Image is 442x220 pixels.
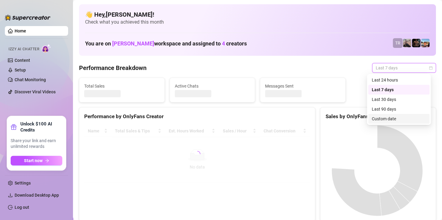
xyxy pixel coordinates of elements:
img: Zach [421,39,430,47]
span: Active Chats [175,83,250,89]
span: calendar [429,66,433,70]
img: AI Chatter [42,44,51,53]
img: Trent [412,39,420,47]
div: Last 24 hours [372,77,426,83]
div: Custom date [372,115,426,122]
span: Check what you achieved this month [85,19,430,25]
div: Last 7 days [368,85,430,95]
span: Total Sales [84,83,160,89]
img: logo-BBDzfeDw.svg [5,15,50,21]
a: Home [15,28,26,33]
div: Sales by OnlyFans Creator [325,112,431,121]
div: Last 30 days [372,96,426,103]
div: Last 90 days [372,106,426,112]
div: Last 90 days [368,104,430,114]
strong: Unlock $100 AI Credits [20,121,62,133]
span: [PERSON_NAME] [112,40,154,47]
span: Start now [24,158,43,163]
span: TR [395,40,400,46]
span: arrow-right [45,158,49,163]
div: Last 7 days [372,86,426,93]
div: Performance by OnlyFans Creator [84,112,310,121]
a: Setup [15,68,26,72]
h4: Performance Breakdown [79,64,147,72]
a: Content [15,58,30,63]
a: Chat Monitoring [15,77,46,82]
div: Last 30 days [368,95,430,104]
span: Messages Sent [265,83,340,89]
a: Settings [15,181,31,185]
span: 4 [222,40,225,47]
h4: 👋 Hey, [PERSON_NAME] ! [85,10,430,19]
span: loading [194,151,200,157]
a: Discover Viral Videos [15,89,56,94]
span: Share your link and earn unlimited rewards [11,138,62,150]
h1: You are on workspace and assigned to creators [85,40,247,47]
span: download [8,193,13,198]
span: Download Desktop App [15,193,59,198]
img: LC [403,39,411,47]
span: Izzy AI Chatter [9,46,39,52]
div: Custom date [368,114,430,124]
span: Last 7 days [376,63,432,72]
span: gift [11,124,17,130]
button: Start nowarrow-right [11,156,62,165]
div: Last 24 hours [368,75,430,85]
a: Log out [15,205,29,210]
